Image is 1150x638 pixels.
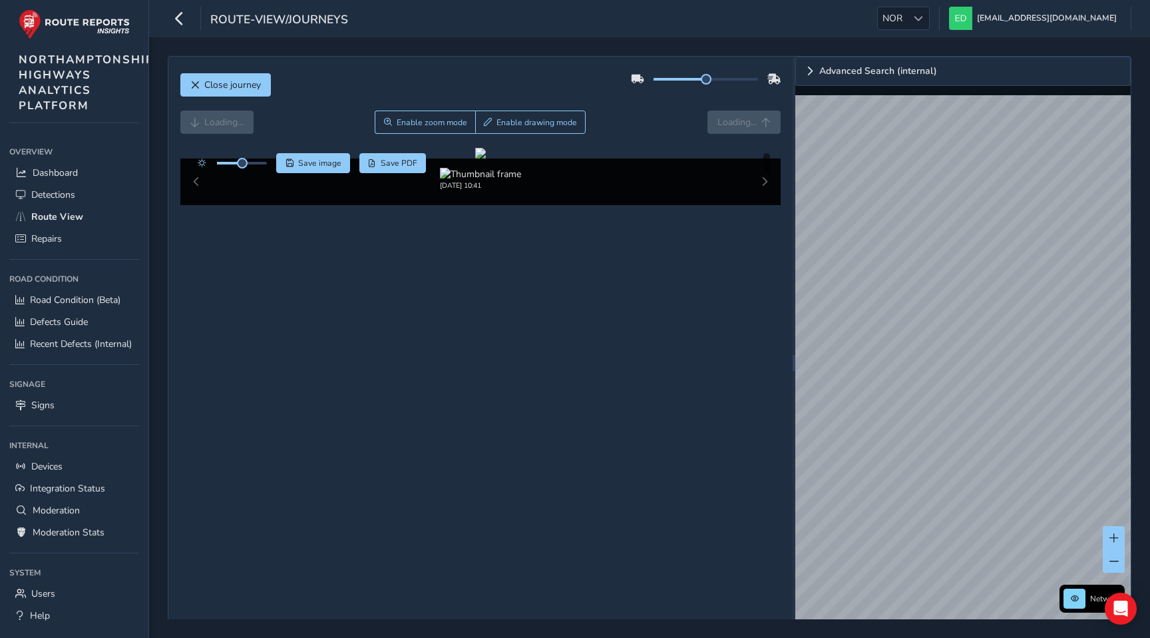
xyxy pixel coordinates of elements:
span: Repairs [31,232,62,245]
span: Route View [31,210,83,223]
button: Zoom [375,111,475,134]
span: Network [1090,593,1121,604]
a: Detections [9,184,139,206]
button: Save [276,153,350,173]
span: Advanced Search (internal) [819,67,937,76]
a: Signs [9,394,139,416]
span: Users [31,587,55,600]
span: Moderation [33,504,80,517]
button: Close journey [180,73,271,97]
button: [EMAIL_ADDRESS][DOMAIN_NAME] [949,7,1121,30]
a: Help [9,605,139,627]
div: Internal [9,436,139,456]
span: NORTHAMPTONSHIRE HIGHWAYS ANALYTICS PLATFORM [19,52,163,113]
div: System [9,563,139,583]
span: NOR [878,7,907,29]
span: [EMAIL_ADDRESS][DOMAIN_NAME] [977,7,1117,30]
span: Devices [31,460,63,473]
a: Repairs [9,228,139,250]
span: Dashboard [33,166,78,179]
span: route-view/journeys [210,11,348,30]
span: Road Condition (Beta) [30,294,120,306]
a: Road Condition (Beta) [9,289,139,311]
a: Devices [9,456,139,478]
span: Save PDF [381,158,417,168]
div: Overview [9,142,139,162]
a: Defects Guide [9,311,139,333]
img: diamond-layout [949,7,972,30]
span: Integration Status [30,482,105,495]
span: Save image [298,158,341,168]
span: Detections [31,188,75,201]
div: Open Intercom Messenger [1105,593,1137,625]
a: Moderation Stats [9,521,139,543]
button: PDF [359,153,427,173]
span: Defects Guide [30,316,88,328]
img: rr logo [19,9,130,39]
a: Moderation [9,499,139,521]
span: Enable zoom mode [397,117,467,128]
div: Road Condition [9,269,139,289]
button: Draw [475,111,586,134]
a: Integration Status [9,478,139,499]
a: Recent Defects (Internal) [9,333,139,355]
a: Dashboard [9,162,139,184]
img: Thumbnail frame [440,168,521,180]
a: Expand [795,57,1131,86]
div: [DATE] 10:41 [440,180,521,190]
span: Signs [31,399,55,412]
span: Recent Defects (Internal) [30,338,132,350]
a: Users [9,583,139,605]
span: Help [30,609,50,622]
span: Enable drawing mode [496,117,577,128]
span: Close journey [204,79,261,91]
span: Moderation Stats [33,526,104,539]
div: Signage [9,374,139,394]
a: Route View [9,206,139,228]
